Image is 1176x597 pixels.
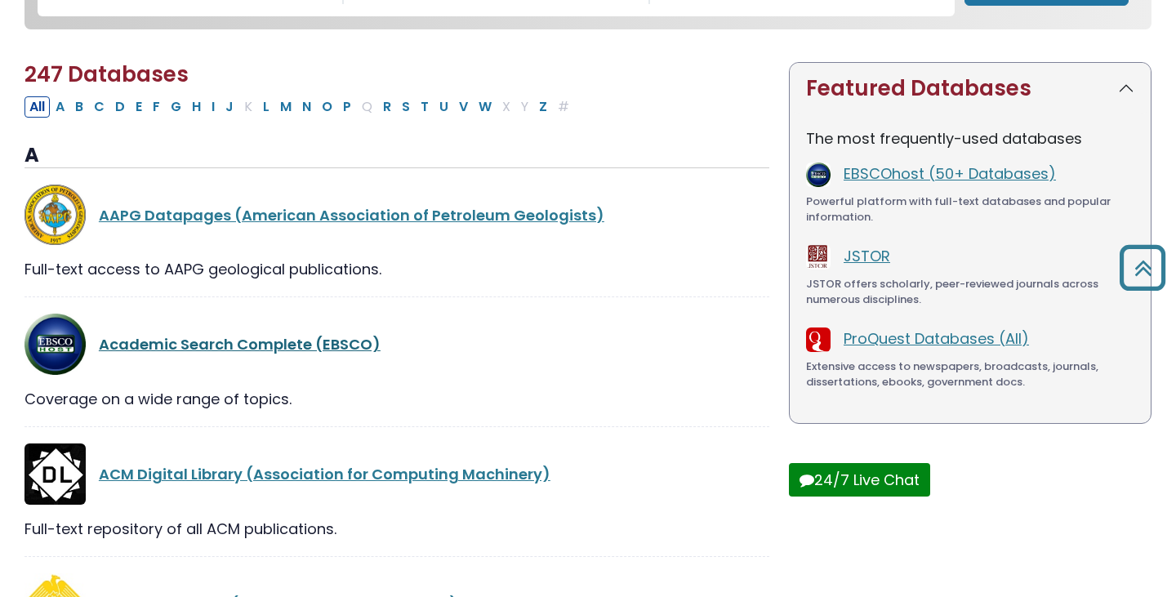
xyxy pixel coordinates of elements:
[790,63,1151,114] button: Featured Databases
[220,96,238,118] button: Filter Results J
[70,96,88,118] button: Filter Results B
[24,96,576,116] div: Alpha-list to filter by first letter of database name
[454,96,473,118] button: Filter Results V
[474,96,497,118] button: Filter Results W
[434,96,453,118] button: Filter Results U
[806,276,1134,308] div: JSTOR offers scholarly, peer-reviewed journals across numerous disciplines.
[24,388,769,410] div: Coverage on a wide range of topics.
[275,96,296,118] button: Filter Results M
[110,96,130,118] button: Filter Results D
[99,205,604,225] a: AAPG Datapages (American Association of Petroleum Geologists)
[24,518,769,540] div: Full-text repository of all ACM publications.
[789,463,930,497] button: 24/7 Live Chat
[806,127,1134,149] p: The most frequently-used databases
[24,144,769,168] h3: A
[187,96,206,118] button: Filter Results H
[207,96,220,118] button: Filter Results I
[806,194,1134,225] div: Powerful platform with full-text databases and popular information.
[99,334,381,354] a: Academic Search Complete (EBSCO)
[534,96,552,118] button: Filter Results Z
[844,163,1056,184] a: EBSCOhost (50+ Databases)
[397,96,415,118] button: Filter Results S
[844,328,1029,349] a: ProQuest Databases (All)
[131,96,147,118] button: Filter Results E
[89,96,109,118] button: Filter Results C
[258,96,274,118] button: Filter Results L
[24,258,769,280] div: Full-text access to AAPG geological publications.
[24,60,189,89] span: 247 Databases
[317,96,337,118] button: Filter Results O
[338,96,356,118] button: Filter Results P
[416,96,434,118] button: Filter Results T
[51,96,69,118] button: Filter Results A
[378,96,396,118] button: Filter Results R
[166,96,186,118] button: Filter Results G
[99,464,550,484] a: ACM Digital Library (Association for Computing Machinery)
[844,246,890,266] a: JSTOR
[297,96,316,118] button: Filter Results N
[24,96,50,118] button: All
[806,359,1134,390] div: Extensive access to newspapers, broadcasts, journals, dissertations, ebooks, government docs.
[148,96,165,118] button: Filter Results F
[1113,252,1172,283] a: Back to Top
